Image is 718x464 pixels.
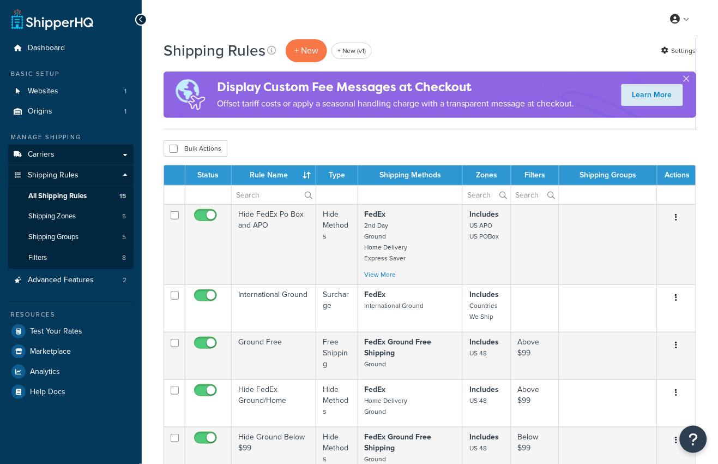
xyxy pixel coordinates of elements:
a: View More [365,270,396,279]
a: Analytics [8,362,134,382]
span: 8 [122,253,126,263]
small: Ground [365,359,387,369]
div: Basic Setup [8,69,134,79]
a: Carriers [8,145,134,165]
td: Hide FedEx Po Box and APO [232,204,316,284]
strong: FedEx [365,384,386,395]
strong: FedEx Ground Free Shipping [365,431,432,454]
td: Hide FedEx Ground/Home [232,379,316,427]
li: All Shipping Rules [8,186,134,206]
strong: Includes [469,431,499,443]
span: Websites [28,87,58,96]
span: 15 [119,192,126,201]
small: US 48 [469,348,487,358]
a: ShipperHQ Home [11,8,93,30]
button: Open Resource Center [680,426,707,453]
p: Offset tariff costs or apply a seasonal handling charge with a transparent message at checkout. [217,96,575,111]
strong: Includes [469,336,499,348]
a: Websites 1 [8,81,134,102]
span: 5 [122,212,126,221]
strong: Includes [469,289,499,300]
td: Above $99 [511,379,559,427]
strong: Includes [469,384,499,395]
a: Help Docs [8,382,134,402]
span: Origins [28,107,52,116]
th: Rule Name : activate to sort column ascending [232,165,316,185]
small: Ground [365,454,387,464]
p: + New [286,39,327,62]
td: Hide Methods [316,204,358,284]
th: Filters [511,165,559,185]
li: Shipping Zones [8,206,134,227]
small: Home Delivery Ground [365,396,408,417]
strong: FedEx Ground Free Shipping [365,336,432,359]
a: Settings [662,43,696,58]
small: Countries We Ship [469,301,498,322]
button: Bulk Actions [164,140,227,157]
td: Ground Free [232,332,316,379]
small: 2nd Day Ground Home Delivery Express Saver [365,221,408,263]
span: Advanced Features [28,276,94,285]
small: US APO US POBox [469,221,499,241]
li: Websites [8,81,134,102]
span: Test Your Rates [30,327,82,336]
td: International Ground [232,284,316,332]
small: US 48 [469,396,487,406]
a: Shipping Zones 5 [8,206,134,227]
span: 5 [122,233,126,242]
a: Filters 8 [8,248,134,268]
a: + New (v1) [331,43,372,59]
a: Test Your Rates [8,322,134,341]
strong: FedEx [365,209,386,220]
img: duties-banner-06bc72dcb5fe05cb3f9472aba00be2ae8eb53ab6f0d8bb03d382ba314ac3c341.png [164,72,217,118]
span: All Shipping Rules [28,192,87,201]
th: Status [185,165,232,185]
span: Shipping Zones [28,212,76,221]
th: Shipping Methods [358,165,463,185]
li: Filters [8,248,134,268]
li: Shipping Rules [8,165,134,269]
th: Type [316,165,358,185]
li: Advanced Features [8,270,134,290]
span: Filters [28,253,47,263]
a: Origins 1 [8,102,134,122]
span: Help Docs [30,388,65,397]
span: Marketplace [30,347,71,356]
input: Search [463,186,510,204]
strong: Includes [469,209,499,220]
td: Hide Methods [316,379,358,427]
span: 1 [124,107,126,116]
a: Shipping Groups 5 [8,227,134,247]
td: Surcharge [316,284,358,332]
td: Free Shipping [316,332,358,379]
span: Shipping Rules [28,171,79,180]
span: Shipping Groups [28,233,79,242]
span: 1 [124,87,126,96]
td: Above $99 [511,332,559,379]
strong: FedEx [365,289,386,300]
a: Learn More [622,84,683,106]
div: Resources [8,310,134,319]
a: Dashboard [8,38,134,58]
span: Analytics [30,367,60,377]
h1: Shipping Rules [164,40,266,61]
span: Carriers [28,150,55,159]
input: Search [511,186,559,204]
input: Search [232,186,316,204]
h4: Display Custom Fee Messages at Checkout [217,78,575,96]
span: 2 [123,276,126,285]
th: Zones [463,165,511,185]
li: Origins [8,102,134,122]
a: Shipping Rules [8,165,134,186]
a: All Shipping Rules 15 [8,186,134,206]
small: International Ground [365,301,424,311]
a: Advanced Features 2 [8,270,134,290]
a: Marketplace [8,342,134,361]
th: Actions [657,165,696,185]
li: Shipping Groups [8,227,134,247]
